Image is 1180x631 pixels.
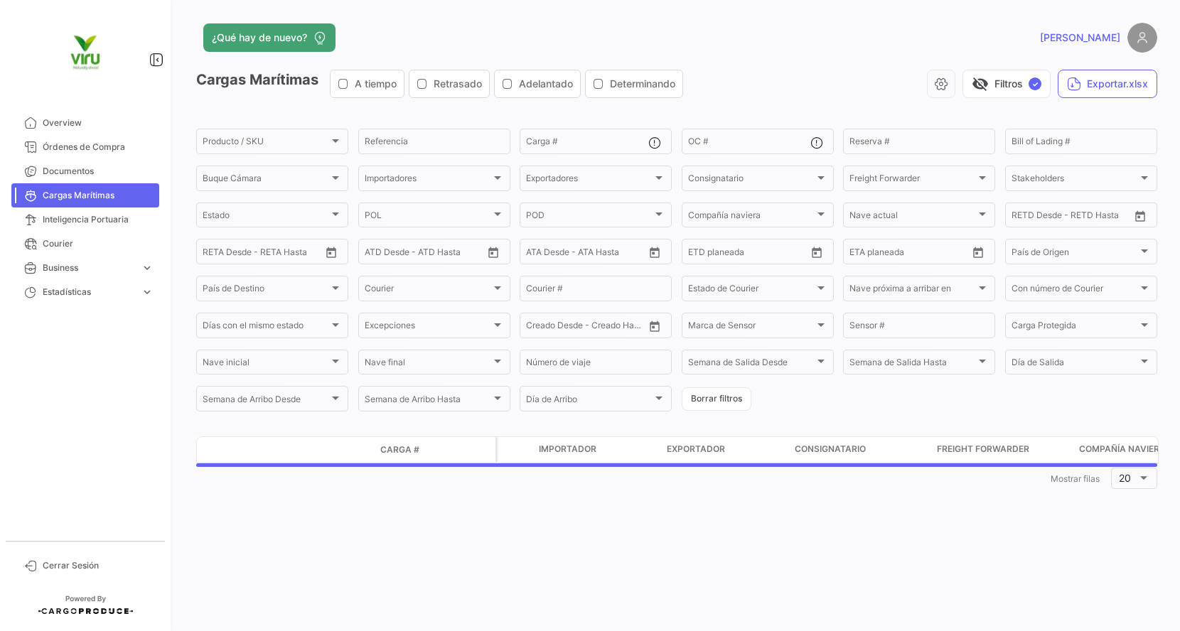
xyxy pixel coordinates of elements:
datatable-header-cell: Carga # [375,438,460,462]
span: Nave próxima a arribar en [849,286,976,296]
span: Freight Forwarder [937,443,1029,455]
span: [PERSON_NAME] [1040,31,1120,45]
span: Semana de Arribo Desde [203,397,329,406]
a: Órdenes de Compra [11,135,159,159]
span: Inteligencia Portuaria [43,213,154,226]
span: País de Destino [203,286,329,296]
span: Compañía naviera [688,212,815,222]
img: viru.png [50,17,121,88]
span: Mostrar filas [1051,473,1100,484]
input: Hasta [724,249,780,259]
input: Desde [688,249,714,259]
span: expand_more [141,286,154,298]
span: Consignatario [688,176,815,185]
span: Retrasado [434,77,482,91]
span: Nave actual [849,212,976,222]
img: placeholder-user.png [1127,23,1157,53]
a: Documentos [11,159,159,183]
input: Desde [1012,212,1037,222]
span: Cargas Marítimas [43,189,154,202]
span: Días con el mismo estado [203,323,329,333]
span: Producto / SKU [203,139,329,149]
span: Determinando [610,77,675,91]
span: Día de Salida [1012,360,1138,370]
span: POL [365,212,491,222]
datatable-header-cell: Póliza [460,444,495,455]
span: Importador [539,443,596,455]
span: Adelantado [519,77,573,91]
button: Determinando [586,70,682,97]
span: Stakeholders [1012,176,1138,185]
span: Cerrar Sesión [43,559,154,572]
span: Semana de Arribo Hasta [365,397,491,406]
input: Creado Desde [526,323,578,333]
button: Open calendar [483,242,504,263]
input: ATD Desde [365,249,409,259]
span: Consignatario [795,443,866,455]
datatable-header-cell: Estado de Envio [261,444,375,455]
button: Open calendar [967,242,989,263]
span: Courier [43,237,154,250]
input: Creado Hasta [588,323,644,333]
span: Freight Forwarder [849,176,976,185]
h3: Cargas Marítimas [196,70,687,98]
span: Día de Arribo [526,397,653,406]
span: Exportador [667,443,725,455]
span: Con número de Courier [1012,286,1138,296]
span: Órdenes de Compra [43,141,154,153]
input: Hasta [1047,212,1103,222]
button: A tiempo [331,70,404,97]
span: A tiempo [355,77,397,91]
button: Open calendar [644,242,665,263]
button: Adelantado [495,70,580,97]
datatable-header-cell: Carga Protegida [498,437,533,463]
input: Hasta [885,249,941,259]
span: Marca de Sensor [688,323,815,333]
a: Courier [11,232,159,256]
button: Open calendar [806,242,827,263]
input: ATA Desde [526,249,569,259]
button: Open calendar [644,315,665,337]
datatable-header-cell: Modo de Transporte [225,444,261,455]
datatable-header-cell: Importador [533,437,661,463]
button: ¿Qué hay de nuevo? [203,23,336,52]
a: Cargas Marítimas [11,183,159,207]
datatable-header-cell: Freight Forwarder [931,437,1073,463]
datatable-header-cell: Consignatario [789,437,931,463]
span: Nave final [365,360,491,370]
span: Semana de Salida Desde [688,360,815,370]
span: Estadísticas [43,286,135,298]
a: Inteligencia Portuaria [11,207,159,232]
span: Business [43,261,135,274]
span: ¿Qué hay de nuevo? [212,31,307,45]
span: Excepciones [365,323,491,333]
span: Overview [43,117,154,129]
span: País de Origen [1012,249,1138,259]
span: Nave inicial [203,360,329,370]
button: Retrasado [409,70,489,97]
span: Documentos [43,165,154,178]
a: Overview [11,111,159,135]
span: expand_more [141,261,154,274]
button: Borrar filtros [682,387,751,411]
span: Courier [365,286,491,296]
span: Importadores [365,176,491,185]
input: ATD Hasta [419,249,476,259]
span: Semana de Salida Hasta [849,360,976,370]
button: visibility_offFiltros✓ [962,70,1051,98]
button: Open calendar [1130,205,1151,227]
span: Carga # [380,443,419,456]
span: visibility_off [972,75,989,92]
input: Hasta [238,249,294,259]
input: Desde [203,249,228,259]
span: Estado de Courier [688,286,815,296]
span: Compañía naviera [1079,443,1166,455]
input: ATA Hasta [579,249,635,259]
span: Estado [203,212,329,222]
input: Desde [849,249,875,259]
span: Exportadores [526,176,653,185]
span: ✓ [1029,77,1041,90]
span: POD [526,212,653,222]
span: 20 [1119,472,1131,484]
span: Buque Cámara [203,176,329,185]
